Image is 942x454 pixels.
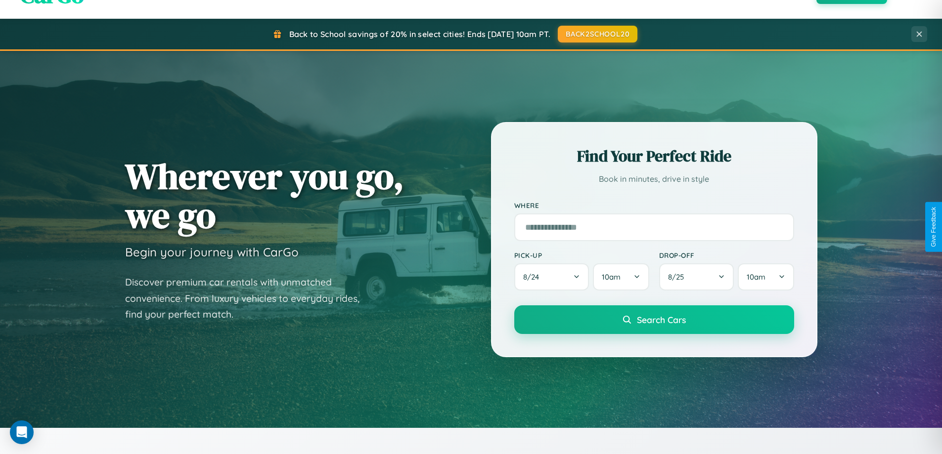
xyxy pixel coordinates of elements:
div: Open Intercom Messenger [10,420,34,444]
span: 10am [602,272,621,282]
div: Give Feedback [930,207,937,247]
h1: Wherever you go, we go [125,157,404,235]
button: 8/24 [514,263,589,290]
button: 8/25 [659,263,734,290]
button: 10am [738,263,794,290]
button: Search Cars [514,305,794,334]
span: Back to School savings of 20% in select cities! Ends [DATE] 10am PT. [289,29,550,39]
p: Discover premium car rentals with unmatched convenience. From luxury vehicles to everyday rides, ... [125,274,372,323]
label: Pick-up [514,251,649,259]
span: Search Cars [637,314,686,325]
h3: Begin your journey with CarGo [125,245,299,259]
label: Where [514,201,794,209]
button: 10am [593,263,649,290]
span: 8 / 24 [523,272,544,282]
span: 8 / 25 [668,272,689,282]
h2: Find Your Perfect Ride [514,145,794,167]
button: BACK2SCHOOL20 [558,26,637,42]
label: Drop-off [659,251,794,259]
p: Book in minutes, drive in style [514,172,794,186]
span: 10am [747,272,765,282]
